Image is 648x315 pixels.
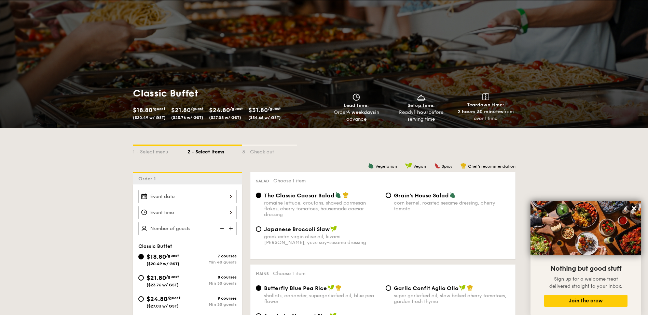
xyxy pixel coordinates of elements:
img: icon-chef-hat.a58ddaea.svg [460,163,467,169]
div: Order in advance [327,109,386,123]
span: Japanese Broccoli Slaw [264,226,330,232]
span: /guest [191,106,204,111]
img: icon-vegetarian.fe4039eb.svg [450,192,456,198]
img: icon-chef-hat.a58ddaea.svg [467,285,473,291]
span: Teardown time: [467,102,504,108]
span: ($23.76 w/ GST) [171,115,203,120]
span: ($27.03 w/ GST) [147,304,179,309]
div: Min 30 guests [188,302,237,307]
span: ($20.49 w/ GST) [147,261,179,266]
input: Event date [138,190,237,203]
img: icon-chef-hat.a58ddaea.svg [335,285,342,291]
div: 8 courses [188,275,237,280]
strong: 1 hour [414,109,428,115]
strong: 4 weekdays [347,109,375,115]
div: Min 30 guests [188,281,237,286]
span: Chef's recommendation [468,164,515,169]
span: $18.80 [133,106,152,114]
span: /guest [152,106,165,111]
span: /guest [268,106,281,111]
img: icon-dish.430c3a2e.svg [416,93,426,101]
span: Mains [256,271,269,276]
span: ($23.76 w/ GST) [147,283,179,287]
span: /guest [230,106,243,111]
img: icon-reduce.1d2dbef1.svg [216,222,226,235]
div: 3 - Check out [242,146,297,155]
img: icon-vegan.f8ff3823.svg [405,163,412,169]
span: /guest [166,253,179,258]
img: icon-vegan.f8ff3823.svg [459,285,466,291]
span: Salad [256,179,269,183]
img: icon-clock.2db775ea.svg [351,93,361,101]
input: Garlic Confit Aglio Oliosuper garlicfied oil, slow baked cherry tomatoes, garden fresh thyme [386,285,391,291]
span: Classic Buffet [138,243,172,249]
input: Grain's House Saladcorn kernel, roasted sesame dressing, cherry tomato [386,193,391,198]
span: $31.80 [248,106,268,114]
input: The Classic Caesar Saladromaine lettuce, croutons, shaved parmesan flakes, cherry tomatoes, house... [256,193,261,198]
span: ($34.66 w/ GST) [248,115,281,120]
img: icon-vegetarian.fe4039eb.svg [335,192,341,198]
div: shallots, coriander, supergarlicfied oil, blue pea flower [264,293,380,304]
span: ($20.49 w/ GST) [133,115,166,120]
span: Vegetarian [375,164,397,169]
span: The Classic Caesar Salad [264,192,334,199]
span: Garlic Confit Aglio Olio [394,285,458,291]
input: $24.80/guest($27.03 w/ GST)9 coursesMin 30 guests [138,296,144,302]
span: Sign up for a welcome treat delivered straight to your inbox. [549,276,622,289]
span: $24.80 [147,295,167,303]
img: icon-vegan.f8ff3823.svg [328,285,334,291]
span: Spicy [442,164,452,169]
span: Grain's House Salad [394,192,449,199]
img: icon-chef-hat.a58ddaea.svg [343,192,349,198]
button: Join the crew [544,295,628,307]
span: Vegan [413,164,426,169]
span: $21.80 [171,106,191,114]
div: corn kernel, roasted sesame dressing, cherry tomato [394,200,510,212]
input: $21.80/guest($23.76 w/ GST)8 coursesMin 30 guests [138,275,144,281]
div: super garlicfied oil, slow baked cherry tomatoes, garden fresh thyme [394,293,510,304]
div: Ready before serving time [391,109,451,123]
div: 2 - Select items [188,146,242,155]
span: ($27.03 w/ GST) [209,115,241,120]
div: greek extra virgin olive oil, kizami [PERSON_NAME], yuzu soy-sesame dressing [264,234,380,245]
span: Choose 1 item [273,271,305,276]
div: romaine lettuce, croutons, shaved parmesan flakes, cherry tomatoes, housemade caesar dressing [264,200,380,217]
input: Japanese Broccoli Slawgreek extra virgin olive oil, kizami [PERSON_NAME], yuzu soy-sesame dressing [256,226,261,232]
div: from event time [456,108,515,122]
div: 1 - Select menu [133,146,188,155]
button: Close [629,203,639,214]
span: Nothing but good stuff [550,265,621,273]
img: icon-teardown.65201eee.svg [482,93,489,100]
img: icon-vegetarian.fe4039eb.svg [368,163,374,169]
input: Butterfly Blue Pea Riceshallots, coriander, supergarlicfied oil, blue pea flower [256,285,261,291]
div: Min 40 guests [188,260,237,265]
img: icon-spicy.37a8142b.svg [434,163,440,169]
div: 7 courses [188,254,237,258]
img: icon-vegan.f8ff3823.svg [330,226,337,232]
span: $18.80 [147,253,166,260]
span: Setup time: [408,103,435,108]
h1: Classic Buffet [133,87,321,100]
span: /guest [167,296,180,300]
span: $24.80 [209,106,230,114]
div: 9 courses [188,296,237,301]
span: Lead time: [344,103,369,108]
span: Order 1 [138,176,158,182]
img: icon-add.58712e84.svg [226,222,237,235]
input: Number of guests [138,222,237,235]
input: $18.80/guest($20.49 w/ GST)7 coursesMin 40 guests [138,254,144,259]
span: Butterfly Blue Pea Rice [264,285,327,291]
strong: 2 hours 30 minutes [458,109,503,115]
img: DSC07876-Edit02-Large.jpeg [530,201,641,255]
span: $21.80 [147,274,166,282]
span: Choose 1 item [273,178,306,184]
span: /guest [166,274,179,279]
input: Event time [138,206,237,219]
